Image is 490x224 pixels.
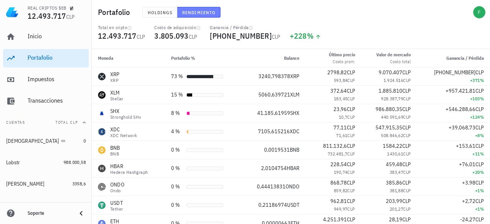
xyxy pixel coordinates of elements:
span: 1430,61 [387,151,403,157]
span: +2,72 [462,198,475,204]
th: Ganancia / Pérdida: Sin ordenar. Pulse para ordenar de forma ascendente. [417,49,490,67]
span: [PHONE_NUMBER] [210,31,272,41]
span: CLP [475,106,484,113]
span: -24,27 [460,216,475,223]
span: 547.915,35 [376,124,402,131]
span: HBAR [287,165,299,172]
div: +1 [423,205,484,213]
th: Portafolio %: Sin ordenar. Pulse para ordenar de forma ascendente. [165,49,241,67]
span: CLP [402,69,411,76]
th: Moneda [92,49,165,67]
span: 593,84 [334,77,347,83]
div: Lobstr [6,159,20,166]
span: % [480,77,484,83]
div: +1 [423,187,484,195]
h1: Portafolio [98,6,133,18]
span: 440.591,69 [381,114,403,120]
div: ONDO [110,181,124,188]
div: [DEMOGRAPHIC_DATA] [6,138,59,144]
span: CLP [402,161,411,168]
span: CLP [347,161,355,168]
div: avatar [473,6,485,18]
div: XLM [110,89,124,96]
span: 949,97 [334,206,347,212]
span: CLP [403,132,411,138]
span: CLP [475,124,484,131]
span: 372,64 [330,87,347,94]
span: CLP [347,96,355,101]
span: 2798,82 [327,69,347,76]
span: 41.185,61959 [257,110,290,116]
span: CLP [403,151,411,157]
span: Portafolio % [171,55,195,61]
span: CLP [347,206,355,212]
span: CLP [347,216,355,223]
div: HBAR-icon [98,165,106,172]
span: CLP [475,198,484,204]
div: Ondo [110,188,124,193]
div: +103 [423,95,484,103]
div: 0 % [171,183,183,191]
div: REAL CRIPTOS $EB [28,5,66,11]
button: CuentasTotal CLP [3,113,89,132]
button: Rendimiento [177,7,220,18]
span: CLP [347,77,355,83]
span: CLP [402,179,411,186]
span: Total CLP [56,120,78,125]
div: 4 % [171,128,183,136]
span: Holdings [147,10,173,15]
span: +957.421,81 [446,87,475,94]
span: 228,54 [330,161,347,168]
span: 3.805.093 [154,31,188,41]
div: XRP-icon [98,73,106,80]
span: 383,47 [390,169,403,175]
span: CLP [347,169,355,175]
div: USDT-icon [98,201,106,209]
span: 811.132,6 [323,142,347,149]
span: CLP [475,161,484,168]
div: XDC-icon [98,128,106,136]
span: % [480,151,484,157]
span: CLP [403,77,411,83]
span: 183,45 [334,96,347,101]
span: 868,78 [330,179,347,186]
th: Balance: Sin ordenar. Pulse para ordenar de forma ascendente. [241,49,305,67]
a: [PERSON_NAME] 3358,6 [3,175,89,193]
span: CLP [347,179,355,186]
span: 71,61 [336,132,347,138]
span: CLP [347,124,355,131]
span: CLP [347,132,355,138]
span: CLP [475,142,484,149]
div: SHX [110,107,142,115]
span: 0,21186974 [258,201,287,208]
span: 1584,22 [383,142,402,149]
span: CLP [403,114,411,120]
span: CLP [403,206,411,212]
span: Moneda [98,55,113,61]
div: XDC [110,126,137,133]
div: Ganancia / Pérdida [210,25,280,31]
a: [DEMOGRAPHIC_DATA] 0 [3,132,89,150]
span: 201,27 [390,206,403,212]
span: CLP [347,188,355,193]
div: Coin Ex [6,202,23,209]
span: 508.846,62 [381,132,403,138]
span: CLP [347,87,355,94]
div: Costo prom. [329,58,355,65]
div: +11 [423,150,484,158]
span: % [480,169,484,175]
a: Impuestos [3,70,89,89]
span: % [307,31,314,41]
div: SHX-icon [98,110,106,117]
span: CLP [347,142,355,149]
span: % [480,96,484,101]
span: 988.000,58 [64,159,86,165]
span: CLP [475,179,484,186]
span: 190,74 [334,169,347,175]
span: CLP [189,33,198,40]
div: Total en cripto [98,25,145,31]
span: Balance [284,55,299,61]
span: 5060,639721 [258,91,290,98]
span: 9.070.407 [379,69,402,76]
div: Soporte [28,210,70,216]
